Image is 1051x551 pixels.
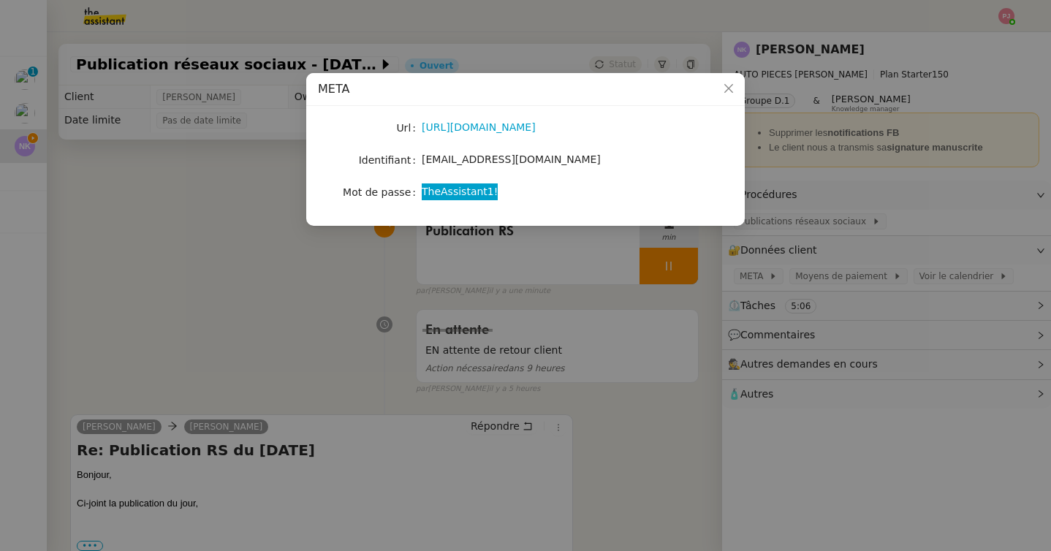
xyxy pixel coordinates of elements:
[359,150,422,170] label: Identifiant
[422,153,601,165] span: [EMAIL_ADDRESS][DOMAIN_NAME]
[318,82,349,96] span: META
[713,73,745,105] button: Close
[422,121,536,133] a: [URL][DOMAIN_NAME]
[396,118,422,138] label: Url
[343,182,422,202] label: Mot de passe
[422,186,498,197] span: TheAssistant1!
